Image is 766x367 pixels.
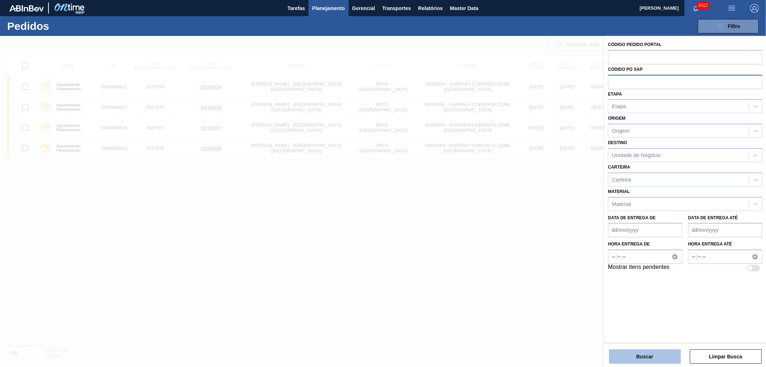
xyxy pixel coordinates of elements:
[608,189,630,194] label: Material
[608,223,682,237] input: dd/mm/yyyy
[608,264,670,272] label: Mostrar itens pendentes
[608,116,626,121] label: Origem
[608,140,627,145] label: Destino
[450,4,478,13] span: Master Data
[608,67,643,72] label: Códido PO SAP
[612,176,631,183] div: Carteira
[608,215,656,220] label: Data de Entrega de
[608,239,682,249] label: Hora entrega de
[382,4,411,13] span: Transportes
[9,5,44,12] img: TNhmsLtSVTkK8tSr43FrP2fwEKptu5GPRR3wAAAABJRU5ErkJggg==
[612,128,630,134] div: Origem
[688,223,762,237] input: dd/mm/yyyy
[688,239,762,249] label: Hora entrega até
[612,104,626,110] div: Etapa
[698,19,759,33] button: Filtro
[608,92,622,97] label: Etapa
[612,201,631,207] div: Material
[684,3,707,13] button: Notificações
[312,4,345,13] span: Planejamento
[418,4,442,13] span: Relatórios
[750,4,759,13] img: Logout
[7,22,116,30] h1: Pedidos
[697,1,709,9] span: 3412
[727,4,736,13] img: userActions
[728,23,741,29] span: Filtro
[608,165,630,170] label: Carteira
[352,4,375,13] span: Gerencial
[288,4,305,13] span: Tarefas
[608,42,662,47] label: Código Pedido Portal
[612,152,661,158] div: Unidade de Negócio
[688,215,738,220] label: Data de Entrega até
